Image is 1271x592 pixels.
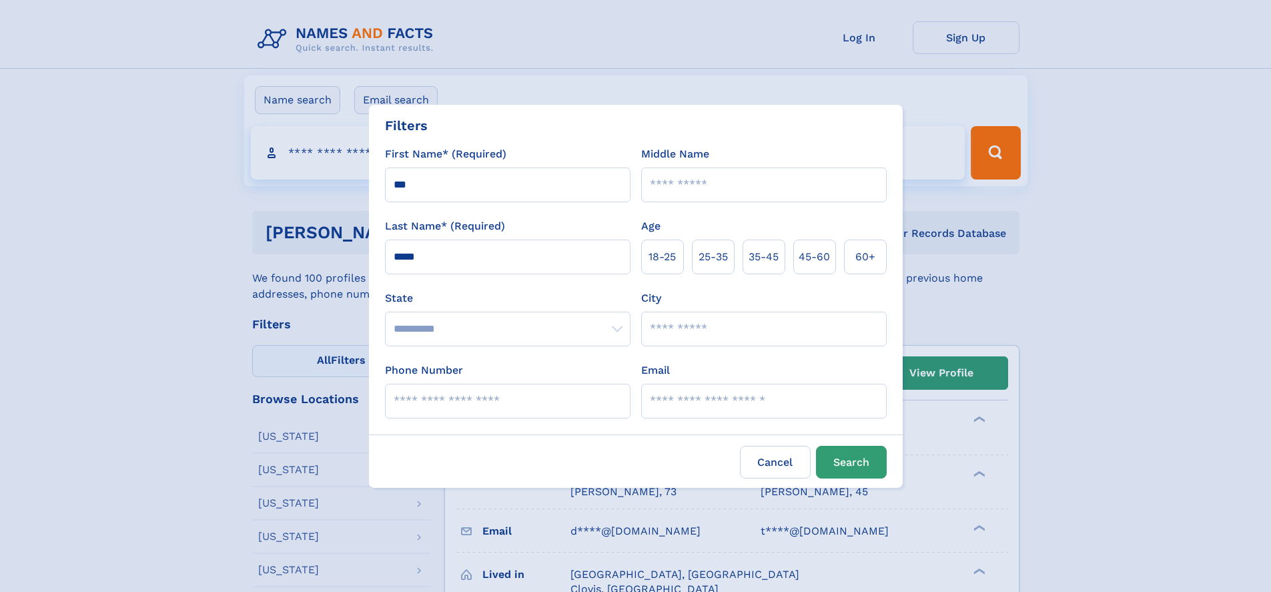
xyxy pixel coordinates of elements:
[816,446,887,479] button: Search
[641,218,661,234] label: Age
[385,115,428,135] div: Filters
[799,249,830,265] span: 45‑60
[641,362,670,378] label: Email
[385,290,630,306] label: State
[649,249,676,265] span: 18‑25
[641,290,661,306] label: City
[641,146,709,162] label: Middle Name
[855,249,875,265] span: 60+
[699,249,728,265] span: 25‑35
[385,218,505,234] label: Last Name* (Required)
[749,249,779,265] span: 35‑45
[385,146,506,162] label: First Name* (Required)
[385,362,463,378] label: Phone Number
[740,446,811,479] label: Cancel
